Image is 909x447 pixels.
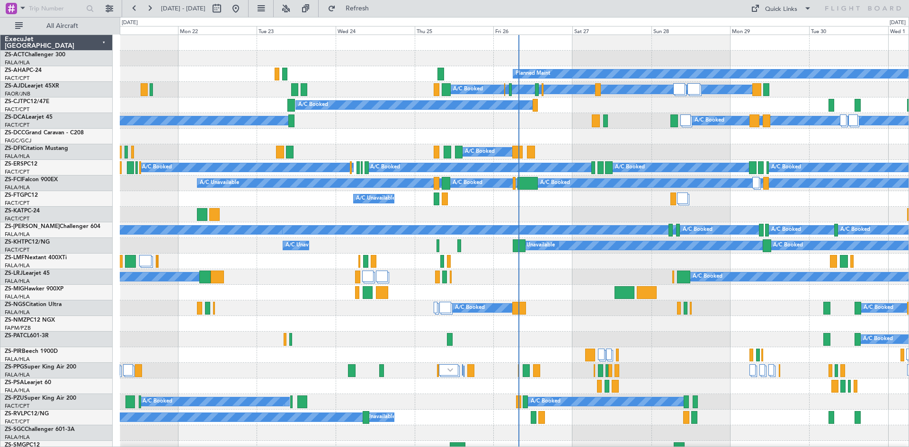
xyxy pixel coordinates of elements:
[5,99,49,105] a: ZS-CJTPC12/47E
[143,394,172,409] div: A/C Booked
[142,160,172,175] div: A/C Booked
[5,364,76,370] a: ZS-PPGSuper King Air 200
[516,238,555,253] div: A/C Unavailable
[840,223,870,237] div: A/C Booked
[5,52,65,58] a: ZS-ACTChallenger 300
[5,434,30,441] a: FALA/HLA
[455,301,485,315] div: A/C Booked
[5,75,29,82] a: FACT/CPT
[99,26,178,35] div: Sun 21
[5,200,29,207] a: FACT/CPT
[5,427,75,432] a: ZS-SGCChallenger 601-3A
[5,364,24,370] span: ZS-PPG
[5,168,29,175] a: FACT/CPT
[5,114,53,120] a: ZS-DCALearjet 45
[5,224,60,229] span: ZS-[PERSON_NAME]
[516,67,550,81] div: Planned Maint
[323,1,380,16] button: Refresh
[5,309,30,316] a: FALA/HLA
[5,411,24,417] span: ZS-RVL
[5,99,23,105] span: ZS-CJT
[864,301,893,315] div: A/C Booked
[5,208,40,214] a: ZS-KATPC-24
[5,224,100,229] a: ZS-[PERSON_NAME]Challenger 604
[493,26,572,35] div: Fri 26
[356,192,395,206] div: A/C Unavailable
[356,410,395,424] div: A/C Unavailable
[336,26,415,35] div: Wed 24
[178,26,257,35] div: Mon 22
[200,176,239,190] div: A/C Unavailable
[5,193,38,198] a: ZS-FTGPC12
[5,387,30,394] a: FALA/HLA
[5,177,58,183] a: ZS-FCIFalcon 900EX
[5,114,26,120] span: ZS-DCA
[5,161,37,167] a: ZS-ERSPC12
[572,26,651,35] div: Sat 27
[5,302,62,307] a: ZS-NGSCitation Ultra
[5,215,29,222] a: FACT/CPT
[5,146,68,151] a: ZS-DFICitation Mustang
[5,403,29,410] a: FACT/CPT
[5,293,30,300] a: FALA/HLA
[615,160,645,175] div: A/C Booked
[5,278,30,285] a: FALA/HLA
[5,153,30,160] a: FALA/HLA
[5,83,59,89] a: ZS-AJDLearjet 45XR
[5,371,30,378] a: FALA/HLA
[5,106,29,113] a: FACT/CPT
[5,349,22,354] span: ZS-PIR
[453,82,483,96] div: A/C Booked
[370,160,400,175] div: A/C Booked
[5,395,76,401] a: ZS-PZUSuper King Air 200
[5,184,30,191] a: FALA/HLA
[5,146,22,151] span: ZS-DFI
[771,223,801,237] div: A/C Booked
[453,176,482,190] div: A/C Booked
[5,193,24,198] span: ZS-FTG
[765,5,797,14] div: Quick Links
[683,223,713,237] div: A/C Booked
[695,114,724,128] div: A/C Booked
[5,333,23,339] span: ZS-PAT
[5,317,55,323] a: ZS-NMZPC12 NGX
[29,1,83,16] input: Trip Number
[5,122,29,129] a: FACT/CPT
[447,368,453,372] img: arrow-gray.svg
[5,349,58,354] a: ZS-PIRBeech 1900D
[5,130,25,136] span: ZS-DCC
[693,270,722,284] div: A/C Booked
[5,380,24,386] span: ZS-PSA
[5,130,84,136] a: ZS-DCCGrand Caravan - C208
[5,177,22,183] span: ZS-FCI
[122,19,138,27] div: [DATE]
[5,59,30,66] a: FALA/HLA
[5,90,30,97] a: FAOR/JNB
[338,5,377,12] span: Refresh
[5,68,26,73] span: ZS-AHA
[5,246,29,254] a: FACT/CPT
[5,231,30,238] a: FALA/HLA
[25,23,100,29] span: All Aircraft
[863,332,893,346] div: A/C Booked
[809,26,888,35] div: Tue 30
[5,239,50,245] a: ZS-KHTPC12/NG
[10,18,103,34] button: All Aircraft
[285,238,325,253] div: A/C Unavailable
[257,26,336,35] div: Tue 23
[5,137,31,144] a: FAGC/GCJ
[5,380,51,386] a: ZS-PSALearjet 60
[5,286,63,292] a: ZS-MIGHawker 900XP
[298,98,328,112] div: A/C Booked
[890,19,906,27] div: [DATE]
[5,356,30,363] a: FALA/HLA
[531,394,561,409] div: A/C Booked
[5,239,25,245] span: ZS-KHT
[161,4,205,13] span: [DATE] - [DATE]
[5,395,24,401] span: ZS-PZU
[5,418,29,425] a: FACT/CPT
[5,427,25,432] span: ZS-SGC
[651,26,731,35] div: Sun 28
[5,262,30,269] a: FALA/HLA
[746,1,816,16] button: Quick Links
